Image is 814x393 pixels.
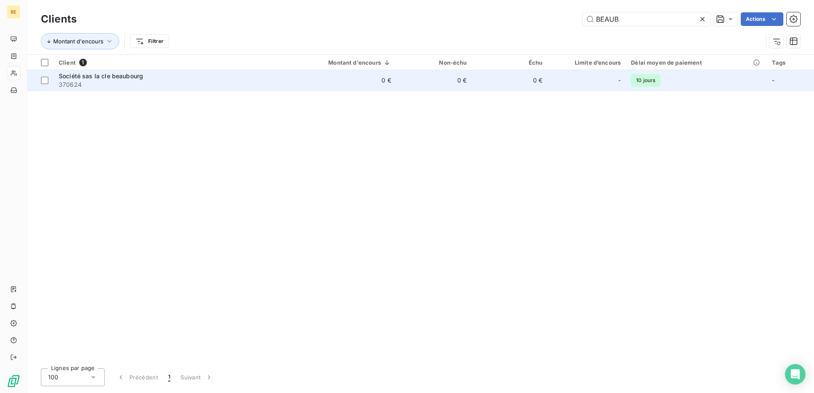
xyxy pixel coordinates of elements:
[175,368,218,386] button: Suivant
[477,59,543,66] div: Échu
[582,12,710,26] input: Rechercher
[168,373,170,382] span: 1
[48,373,58,382] span: 100
[41,11,77,27] h3: Clients
[79,59,87,66] span: 1
[112,368,163,386] button: Précédent
[130,34,169,48] button: Filtrer
[553,59,621,66] div: Limite d’encours
[163,368,175,386] button: 1
[59,59,76,66] span: Client
[472,70,548,91] td: 0 €
[772,59,809,66] div: Tags
[631,74,660,87] span: 10 jours
[53,38,103,45] span: Montant d'encours
[59,80,275,89] span: 370624
[785,364,805,384] div: Open Intercom Messenger
[7,374,20,388] img: Logo LeanPay
[286,59,391,66] div: Montant d'encours
[59,72,143,80] span: Société sas la cle beaubourg
[7,5,20,19] div: BE
[618,76,621,85] span: -
[772,77,774,84] span: -
[281,70,396,91] td: 0 €
[741,12,783,26] button: Actions
[631,59,762,66] div: Délai moyen de paiement
[396,70,472,91] td: 0 €
[401,59,467,66] div: Non-échu
[41,33,119,49] button: Montant d'encours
